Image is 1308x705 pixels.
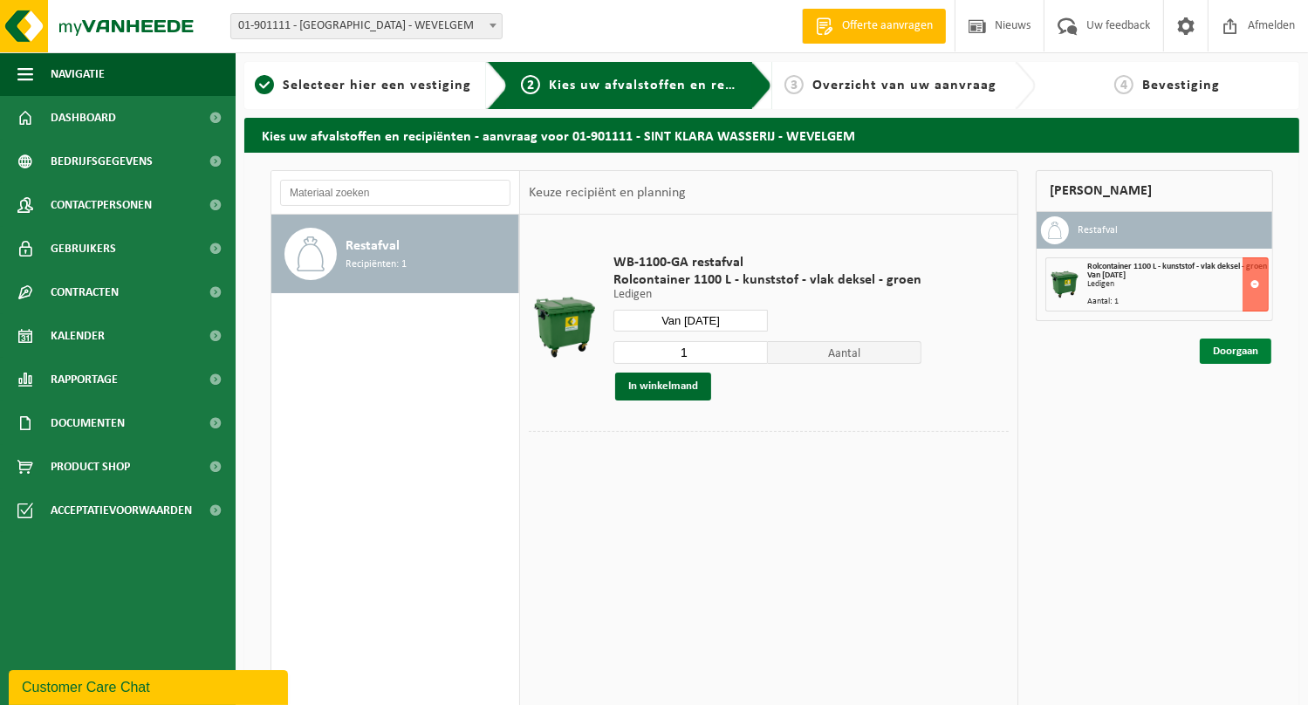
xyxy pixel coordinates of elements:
span: Bevestiging [1142,79,1220,92]
span: Contracten [51,270,119,314]
span: Gebruikers [51,227,116,270]
span: Product Shop [51,445,130,489]
span: Offerte aanvragen [838,17,937,35]
a: 1Selecteer hier een vestiging [253,75,473,96]
a: Offerte aanvragen [802,9,946,44]
div: [PERSON_NAME] [1036,170,1273,212]
span: Bedrijfsgegevens [51,140,153,183]
h3: Restafval [1078,216,1118,244]
iframe: chat widget [9,667,291,705]
p: Ledigen [613,289,921,301]
input: Selecteer datum [613,310,768,332]
span: Navigatie [51,52,105,96]
span: Documenten [51,401,125,445]
span: Kalender [51,314,105,358]
span: 01-901111 - SINT KLARA WASSERIJ - WEVELGEM [230,13,503,39]
h2: Kies uw afvalstoffen en recipiënten - aanvraag voor 01-901111 - SINT KLARA WASSERIJ - WEVELGEM [244,118,1299,152]
div: Aantal: 1 [1087,298,1268,306]
span: 2 [521,75,540,94]
span: Aantal [768,341,922,364]
strong: Van [DATE] [1087,270,1126,280]
button: In winkelmand [615,373,711,400]
span: 1 [255,75,274,94]
span: Rapportage [51,358,118,401]
span: Contactpersonen [51,183,152,227]
span: Acceptatievoorwaarden [51,489,192,532]
span: Dashboard [51,96,116,140]
button: Restafval Recipiënten: 1 [271,215,519,293]
span: Selecteer hier een vestiging [283,79,471,92]
span: Rolcontainer 1100 L - kunststof - vlak deksel - groen [613,271,921,289]
div: Keuze recipiënt en planning [520,171,695,215]
input: Materiaal zoeken [280,180,510,206]
span: Recipiënten: 1 [346,257,407,273]
span: Kies uw afvalstoffen en recipiënten [549,79,789,92]
span: Overzicht van uw aanvraag [812,79,996,92]
span: WB-1100-GA restafval [613,254,921,271]
span: 01-901111 - SINT KLARA WASSERIJ - WEVELGEM [231,14,502,38]
span: 3 [784,75,804,94]
span: 4 [1114,75,1133,94]
span: Rolcontainer 1100 L - kunststof - vlak deksel - groen [1087,262,1267,271]
a: Doorgaan [1200,339,1271,364]
div: Ledigen [1087,280,1268,289]
span: Restafval [346,236,400,257]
